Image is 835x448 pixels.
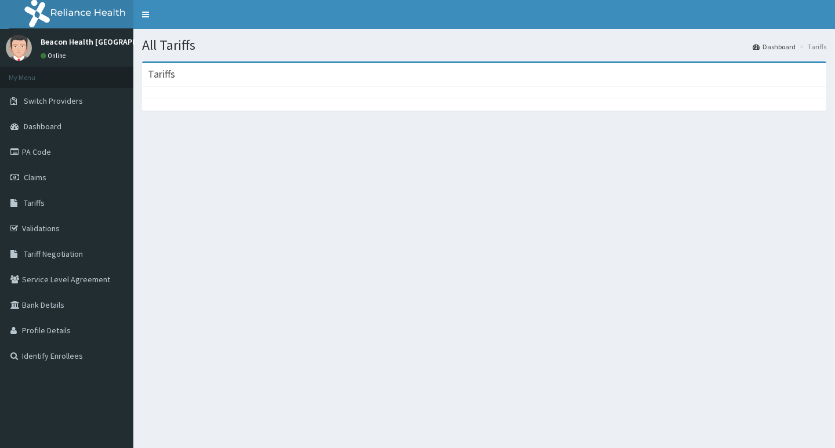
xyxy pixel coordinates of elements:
[24,121,61,132] span: Dashboard
[24,249,83,259] span: Tariff Negotiation
[41,38,170,46] p: Beacon Health [GEOGRAPHIC_DATA]
[6,35,32,61] img: User Image
[24,172,46,183] span: Claims
[797,42,826,52] li: Tariffs
[753,42,796,52] a: Dashboard
[148,69,175,79] h3: Tariffs
[24,198,45,208] span: Tariffs
[41,52,68,60] a: Online
[24,96,83,106] span: Switch Providers
[142,38,826,53] h1: All Tariffs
